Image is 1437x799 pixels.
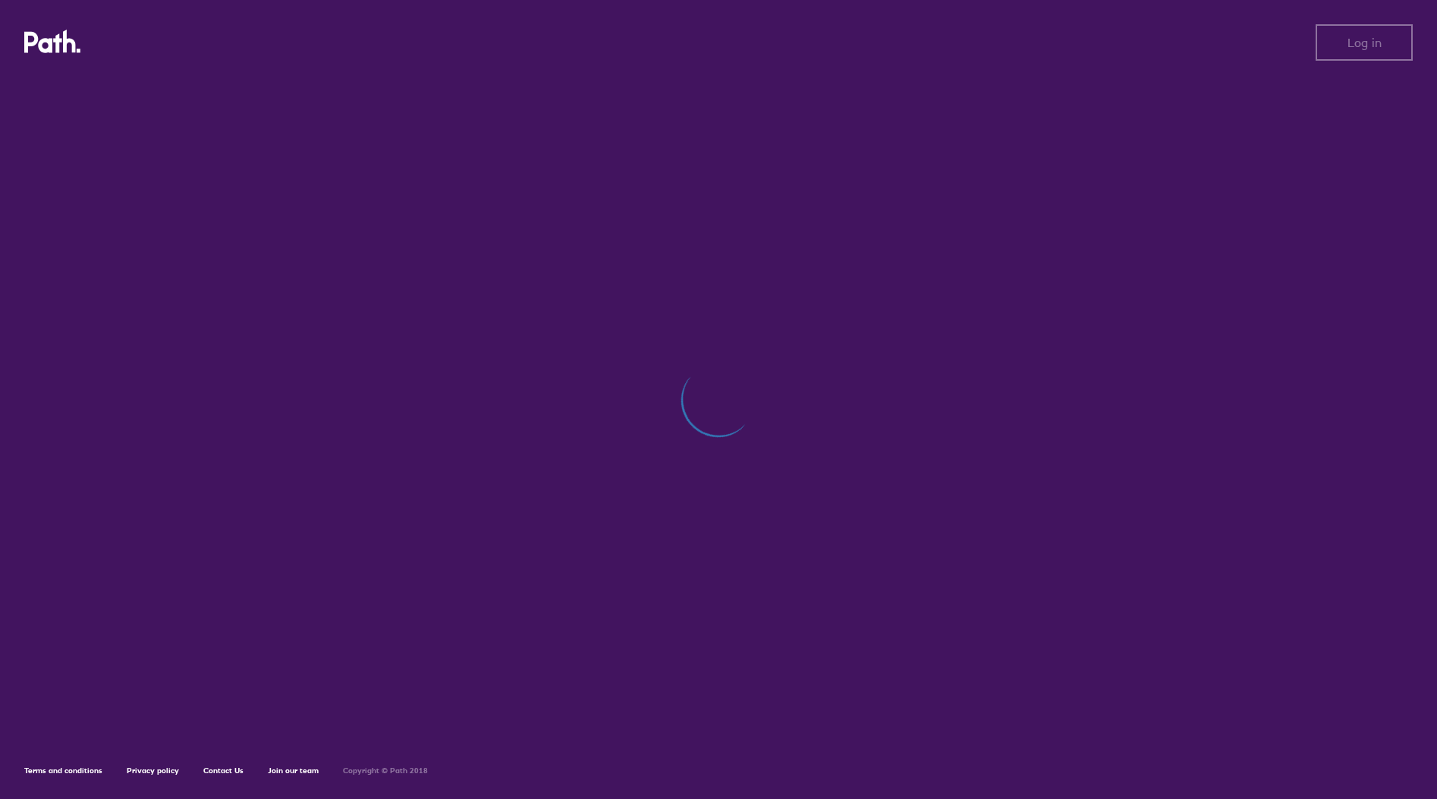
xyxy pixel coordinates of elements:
span: Log in [1347,36,1382,49]
button: Log in [1316,24,1413,61]
a: Privacy policy [127,766,179,775]
a: Join our team [268,766,319,775]
a: Contact Us [203,766,244,775]
h6: Copyright © Path 2018 [343,766,428,775]
a: Terms and conditions [24,766,102,775]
